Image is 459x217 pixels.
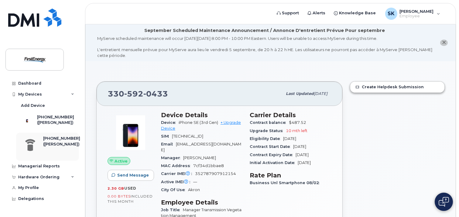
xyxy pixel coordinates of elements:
[112,114,149,151] img: image20231002-3703462-1angbar.jpeg
[161,120,241,130] a: + Upgrade Device
[161,134,172,138] span: SIM
[183,156,216,160] span: [PERSON_NAME]
[143,89,168,98] span: 0433
[250,172,332,179] h3: Rate Plan
[124,89,143,98] span: 592
[161,180,193,184] span: Active IMEI
[250,180,323,185] span: Business Unl Smartphone 08/02
[108,186,124,191] span: 2.30 GB
[193,163,224,168] span: 7cf34d1bbae8
[289,120,307,125] span: $487.52
[161,142,176,146] span: Email
[250,136,283,141] span: Eligibility Date
[161,208,183,212] span: Job Title
[286,128,308,133] span: 10 mth left
[161,171,195,176] span: Carrier IMEI
[161,111,243,119] h3: Device Details
[250,144,293,149] span: Contract Start Date
[97,36,432,58] div: MyServe scheduled maintenance will occur [DATE][DATE] 8:00 PM - 10:00 PM Eastern. Users will be u...
[250,111,332,119] h3: Carrier Details
[195,171,236,176] span: 352787907912154
[439,197,449,207] img: Open chat
[161,163,193,168] span: MAC Address
[161,120,179,125] span: Device
[350,82,444,93] a: Create Helpdesk Submission
[108,194,131,198] span: 0.00 Bytes
[161,156,183,160] span: Manager
[250,160,298,165] span: Initial Activation Date
[172,134,203,138] span: [TECHNICAL_ID]
[108,194,153,204] span: included this month
[296,152,309,157] span: [DATE]
[145,27,385,34] div: September Scheduled Maintenance Announcement / Annonce D'entretient Prévue Pour septembre
[440,40,448,46] button: close notification
[108,170,154,181] button: Send Message
[124,186,136,191] span: used
[314,91,327,96] span: [DATE]
[283,136,296,141] span: [DATE]
[286,91,314,96] span: Last updated
[115,158,128,164] span: Active
[193,180,197,184] span: —
[161,187,188,192] span: City Of Use
[161,199,243,206] h3: Employee Details
[161,142,241,152] span: [EMAIL_ADDRESS][DOMAIN_NAME]
[293,144,307,149] span: [DATE]
[179,120,218,125] span: iPhone SE (3rd Gen)
[250,120,289,125] span: Contract balance
[108,89,168,98] span: 330
[250,128,286,133] span: Upgrade Status
[250,152,296,157] span: Contract Expiry Date
[298,160,311,165] span: [DATE]
[188,187,200,192] span: Akron
[117,172,149,178] span: Send Message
